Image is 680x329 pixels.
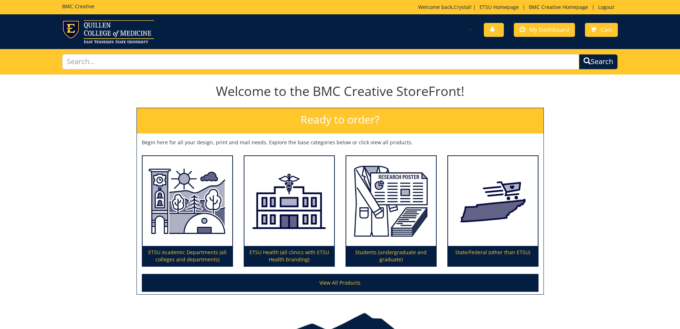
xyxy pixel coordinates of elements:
img: State/Federal (other than ETSU) [448,156,538,246]
h2: Ready to order? [137,108,543,134]
img: Students (undergraduate and graduate) [346,156,436,246]
a: Logout [595,4,618,10]
a: ETSU Health (all clinics with ETSU Health branding) [244,156,334,266]
img: ETSU Health (all clinics with ETSU Health branding) [244,156,334,246]
button: Search [579,54,618,69]
a: Crystal [454,4,470,10]
h1: Welcome to the BMC Creative StoreFront! [137,84,544,98]
p: Welcome back, ! | | | [418,4,618,11]
p: ETSU Academic Departments (all colleges and departments) [143,246,232,266]
h5: BMC Creative [62,4,94,9]
p: Students (undergraduate and graduate) [346,246,436,266]
a: ETSU Academic Departments (all colleges and departments) [143,156,232,266]
input: Search... [62,54,580,69]
a: BMC Creative Homepage [525,4,592,10]
a: View All Products [142,274,538,292]
a: Students (undergraduate and graduate) [346,156,436,266]
p: Begin here for all your design, print and mail needs. Explore the base categories below or click ... [142,139,538,146]
a: ETSU Homepage [476,4,522,10]
p: State/Federal (other than ETSU) [448,246,538,266]
span: My Dashboard [530,26,569,34]
span: Cart [601,26,612,34]
img: ETSU logo [62,20,154,43]
a: My Dashboard [514,23,575,37]
a: Cart [585,23,618,37]
img: ETSU Academic Departments (all colleges and departments) [143,156,232,246]
p: ETSU Health (all clinics with ETSU Health branding) [244,246,334,266]
a: State/Federal (other than ETSU) [448,156,538,266]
